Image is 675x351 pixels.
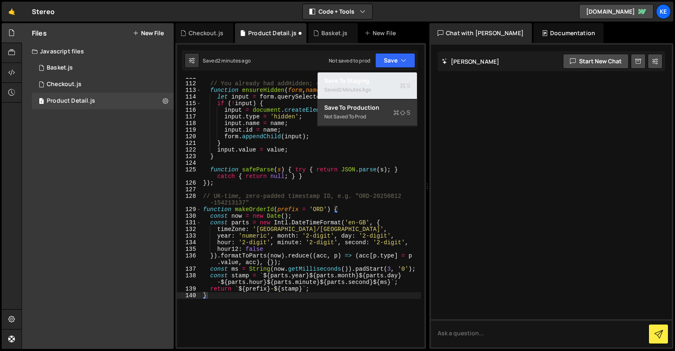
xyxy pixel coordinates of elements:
div: Product Detail.js [248,29,297,37]
a: 🤙 [2,2,22,22]
div: 131 [177,219,201,226]
button: Save [375,53,415,68]
div: 137 [177,266,201,272]
div: Saved [203,57,251,64]
div: 113 [177,87,201,94]
div: Checkout.js [189,29,223,37]
div: 8215/44666.js [32,60,174,76]
div: 138 [177,272,201,286]
div: 140 [177,292,201,299]
div: 132 [177,226,201,233]
div: Saved [324,85,410,95]
a: [DOMAIN_NAME] [579,4,653,19]
div: Stereo [32,7,55,17]
div: 129 [177,206,201,213]
div: 134 [177,239,201,246]
div: 123 [177,153,201,160]
h2: Files [32,29,47,38]
div: New File [364,29,399,37]
a: Ke [656,4,671,19]
div: Save to Staging [324,77,410,85]
div: 2 minutes ago [339,86,371,93]
div: Not saved to prod [329,57,370,64]
div: 117 [177,113,201,120]
div: 8215/44731.js [32,76,174,93]
span: S [393,108,410,117]
div: Javascript files [22,43,174,60]
div: 119 [177,127,201,133]
div: 8215/44673.js [32,93,174,109]
span: 1 [39,99,44,105]
div: 121 [177,140,201,147]
h2: [PERSON_NAME] [442,58,499,65]
button: Save to StagingS Saved2 minutes ago [318,72,417,99]
div: 130 [177,213,201,219]
div: 136 [177,252,201,266]
div: Basket.js [47,64,73,72]
button: Start new chat [563,54,629,69]
div: 133 [177,233,201,239]
button: Code + Tools [303,4,372,19]
div: 112 [177,80,201,87]
div: 127 [177,186,201,193]
div: Chat with [PERSON_NAME] [429,23,532,43]
div: 135 [177,246,201,252]
div: Documentation [534,23,603,43]
span: S [400,82,410,90]
div: 114 [177,94,201,100]
div: 128 [177,193,201,206]
div: 126 [177,180,201,186]
div: 122 [177,147,201,153]
div: 115 [177,100,201,107]
div: 139 [177,286,201,292]
div: 120 [177,133,201,140]
div: 116 [177,107,201,113]
button: Save to ProductionS Not saved to prod [318,99,417,126]
div: 118 [177,120,201,127]
div: 124 [177,160,201,166]
div: Checkout.js [47,81,81,88]
button: New File [133,30,164,36]
div: 2 minutes ago [218,57,251,64]
div: Save to Production [324,103,410,112]
div: Basket.js [321,29,347,37]
div: Not saved to prod [324,112,410,122]
div: Product Detail.js [47,97,95,105]
div: 125 [177,166,201,180]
